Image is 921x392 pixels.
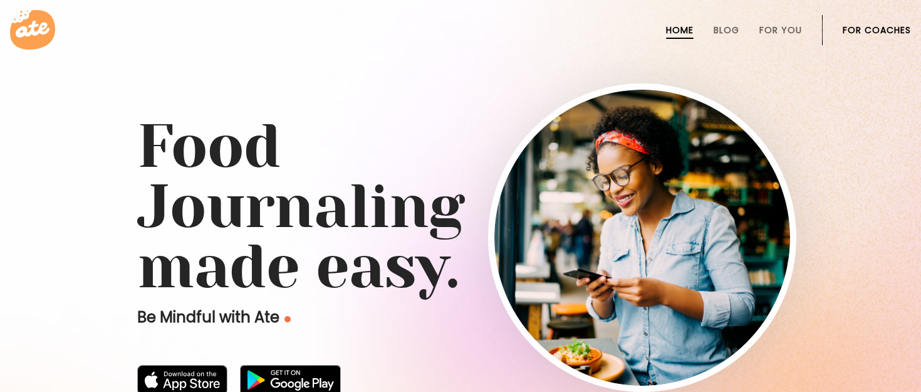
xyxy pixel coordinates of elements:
[843,25,911,35] a: For Coaches
[137,117,784,297] h1: Food Journaling made easy.
[137,307,488,327] p: Be Mindful with Ate
[494,90,790,386] img: home-hero-img-rounded.png
[714,25,739,35] a: Blog
[666,25,694,35] a: Home
[759,25,802,35] a: For You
